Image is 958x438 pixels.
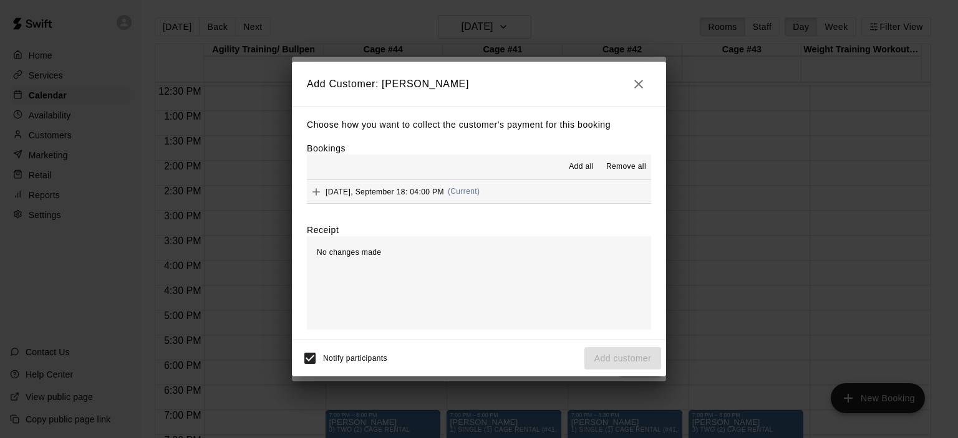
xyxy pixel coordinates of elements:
[323,354,387,363] span: Notify participants
[317,248,381,257] span: No changes made
[292,62,666,107] h2: Add Customer: [PERSON_NAME]
[307,180,651,203] button: Add[DATE], September 18: 04:00 PM(Current)
[326,187,444,196] span: [DATE], September 18: 04:00 PM
[561,157,601,177] button: Add all
[569,161,594,173] span: Add all
[606,161,646,173] span: Remove all
[307,186,326,196] span: Add
[307,224,339,236] label: Receipt
[448,187,480,196] span: (Current)
[307,117,651,133] p: Choose how you want to collect the customer's payment for this booking
[307,143,346,153] label: Bookings
[601,157,651,177] button: Remove all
